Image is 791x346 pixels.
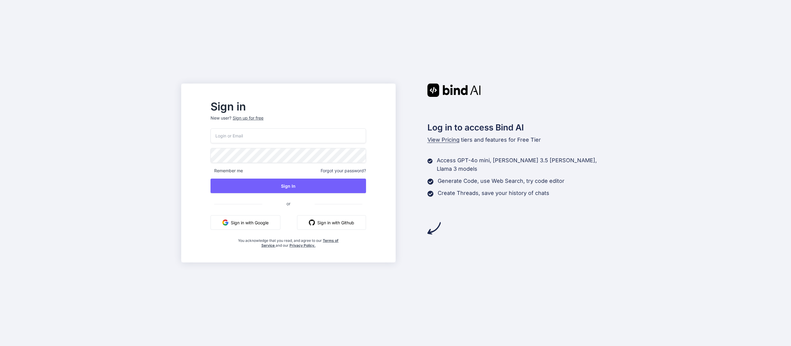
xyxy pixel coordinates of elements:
a: Privacy Policy. [289,243,315,248]
p: Create Threads, save your history of chats [438,189,549,197]
span: View Pricing [427,137,459,143]
img: Bind AI logo [427,84,481,97]
h2: Log in to access Bind AI [427,121,610,134]
input: Login or Email [211,128,366,143]
div: Sign up for free [233,115,263,121]
span: Forgot your password? [321,168,366,174]
a: Terms of Service [261,238,339,248]
img: arrow [427,222,441,235]
p: Access GPT-4o mini, [PERSON_NAME] 3.5 [PERSON_NAME], Llama 3 models [437,156,610,173]
div: You acknowledge that you read, and agree to our and our [237,235,340,248]
img: google [222,219,228,226]
p: New user? [211,115,366,128]
h2: Sign in [211,102,366,111]
button: Sign In [211,179,366,193]
img: github [309,219,315,226]
p: Generate Code, use Web Search, try code editor [438,177,564,185]
span: or [262,196,315,211]
p: tiers and features for Free Tier [427,136,610,144]
button: Sign in with Github [297,215,366,230]
span: Remember me [211,168,243,174]
button: Sign in with Google [211,215,280,230]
